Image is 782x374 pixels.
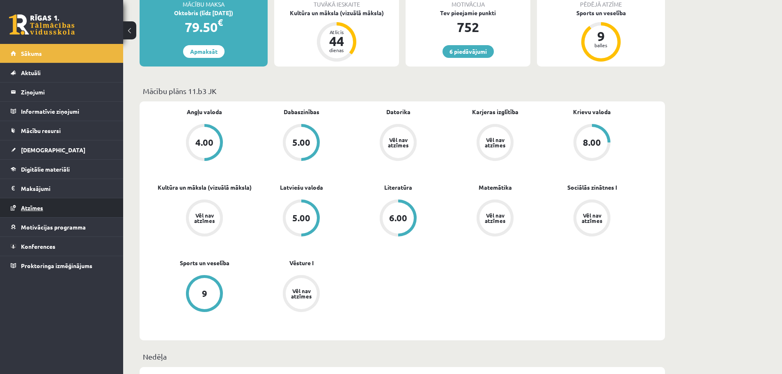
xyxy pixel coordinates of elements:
span: Atzīmes [21,204,43,211]
div: Kultūra un māksla (vizuālā māksla) [274,9,399,17]
div: 44 [324,34,349,48]
a: Vēl nav atzīmes [156,200,253,238]
a: 6.00 [350,200,447,238]
a: 4.00 [156,124,253,163]
a: [DEMOGRAPHIC_DATA] [11,140,113,159]
a: 8.00 [544,124,640,163]
a: Sports un veselība [180,259,229,267]
a: Angļu valoda [187,108,222,116]
span: Sākums [21,50,42,57]
div: 5.00 [292,213,310,223]
div: balles [589,43,613,48]
span: € [218,16,223,28]
div: Oktobris (līdz [DATE]) [140,9,268,17]
a: 5.00 [253,200,350,238]
a: Matemātika [479,183,512,192]
a: 6 piedāvājumi [443,45,494,58]
a: Informatīvie ziņojumi [11,102,113,121]
span: Motivācijas programma [21,223,86,231]
div: 79.50 [140,17,268,37]
a: Konferences [11,237,113,256]
div: 9 [589,30,613,43]
a: Vēl nav atzīmes [350,124,447,163]
div: Sports un veselība [537,9,665,17]
div: 9 [202,289,207,298]
a: Sociālās zinātnes I [567,183,617,192]
a: Krievu valoda [573,108,611,116]
div: Vēl nav atzīmes [484,213,507,223]
div: Atlicis [324,30,349,34]
a: Vēsture I [289,259,314,267]
a: Atzīmes [11,198,113,217]
span: Aktuāli [21,69,41,76]
a: Digitālie materiāli [11,160,113,179]
a: Ziņojumi [11,83,113,101]
span: Mācību resursi [21,127,61,134]
div: dienas [324,48,349,53]
p: Nedēļa [143,351,662,362]
span: [DEMOGRAPHIC_DATA] [21,146,85,154]
a: Dabaszinības [284,108,319,116]
a: 9 [156,275,253,314]
a: Kultūra un māksla (vizuālā māksla) Atlicis 44 dienas [274,9,399,63]
div: Vēl nav atzīmes [290,288,313,299]
div: 8.00 [583,138,601,147]
legend: Ziņojumi [21,83,113,101]
a: Kultūra un māksla (vizuālā māksla) [158,183,252,192]
div: Tev pieejamie punkti [406,9,530,17]
div: Vēl nav atzīmes [193,213,216,223]
div: Vēl nav atzīmes [580,213,603,223]
a: Datorika [386,108,410,116]
a: Karjeras izglītība [472,108,518,116]
a: Vēl nav atzīmes [544,200,640,238]
span: Proktoringa izmēģinājums [21,262,92,269]
a: Literatūra [384,183,412,192]
a: Vēl nav atzīmes [253,275,350,314]
a: Aktuāli [11,63,113,82]
a: Maksājumi [11,179,113,198]
a: Proktoringa izmēģinājums [11,256,113,275]
div: Vēl nav atzīmes [484,137,507,148]
a: Vēl nav atzīmes [447,200,544,238]
a: Apmaksāt [183,45,225,58]
span: Digitālie materiāli [21,165,70,173]
a: Sports un veselība 9 balles [537,9,665,63]
a: Rīgas 1. Tālmācības vidusskola [9,14,75,35]
span: Konferences [21,243,55,250]
a: Latviešu valoda [280,183,323,192]
a: Vēl nav atzīmes [447,124,544,163]
div: Vēl nav atzīmes [387,137,410,148]
a: Motivācijas programma [11,218,113,236]
div: 4.00 [195,138,213,147]
div: 6.00 [389,213,407,223]
a: Mācību resursi [11,121,113,140]
legend: Informatīvie ziņojumi [21,102,113,121]
a: 5.00 [253,124,350,163]
a: Sākums [11,44,113,63]
div: 5.00 [292,138,310,147]
p: Mācību plāns 11.b3 JK [143,85,662,96]
legend: Maksājumi [21,179,113,198]
div: 752 [406,17,530,37]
